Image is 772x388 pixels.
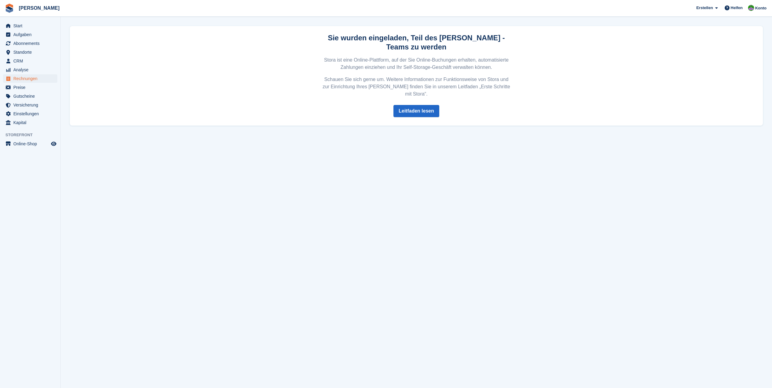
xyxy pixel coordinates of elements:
[5,132,60,138] span: Storefront
[748,5,754,11] img: Kirsten May-Schäfer
[50,140,57,147] a: Vorschau-Shop
[3,57,57,65] a: menu
[13,39,50,48] span: Abonnements
[3,140,57,148] a: Speisekarte
[321,56,512,71] p: Stora ist eine Online-Plattform, auf der Sie Online-Buchungen erhalten, automatisierte Zahlungen ...
[3,101,57,109] a: menu
[321,76,512,98] p: Schauen Sie sich gerne um. Weitere Informationen zur Funktionsweise von Stora und zur Einrichtung...
[13,30,50,39] span: Aufgaben
[13,92,50,100] span: Gutscheine
[696,5,713,11] span: Erstellen
[393,105,439,117] a: Leitfaden lesen
[5,4,14,13] img: stora-icon-8386f47178a22dfd0bd8f6a31ec36ba5ce8667c1dd55bd0f319d3a0aa187defe.svg
[13,66,50,74] span: Analyse
[13,140,50,148] span: Online-Shop
[731,5,743,11] span: Helfen
[3,30,57,39] a: menu
[3,48,57,56] a: menu
[755,5,767,11] span: Konto
[13,101,50,109] span: Versicherung
[3,66,57,74] a: menu
[3,74,57,83] a: menu
[328,34,505,51] strong: Sie wurden eingeladen, Teil des [PERSON_NAME] -Teams zu werden
[3,39,57,48] a: menu
[13,48,50,56] span: Standorte
[16,3,62,13] a: [PERSON_NAME]
[3,118,57,127] a: menu
[3,110,57,118] a: menu
[13,57,50,65] span: CRM
[13,118,50,127] span: Kapital
[13,22,50,30] span: Start
[13,74,50,83] span: Rechnungen
[3,22,57,30] a: menu
[13,83,50,92] span: Preise
[13,110,50,118] span: Einstellungen
[3,83,57,92] a: menu
[3,92,57,100] a: menu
